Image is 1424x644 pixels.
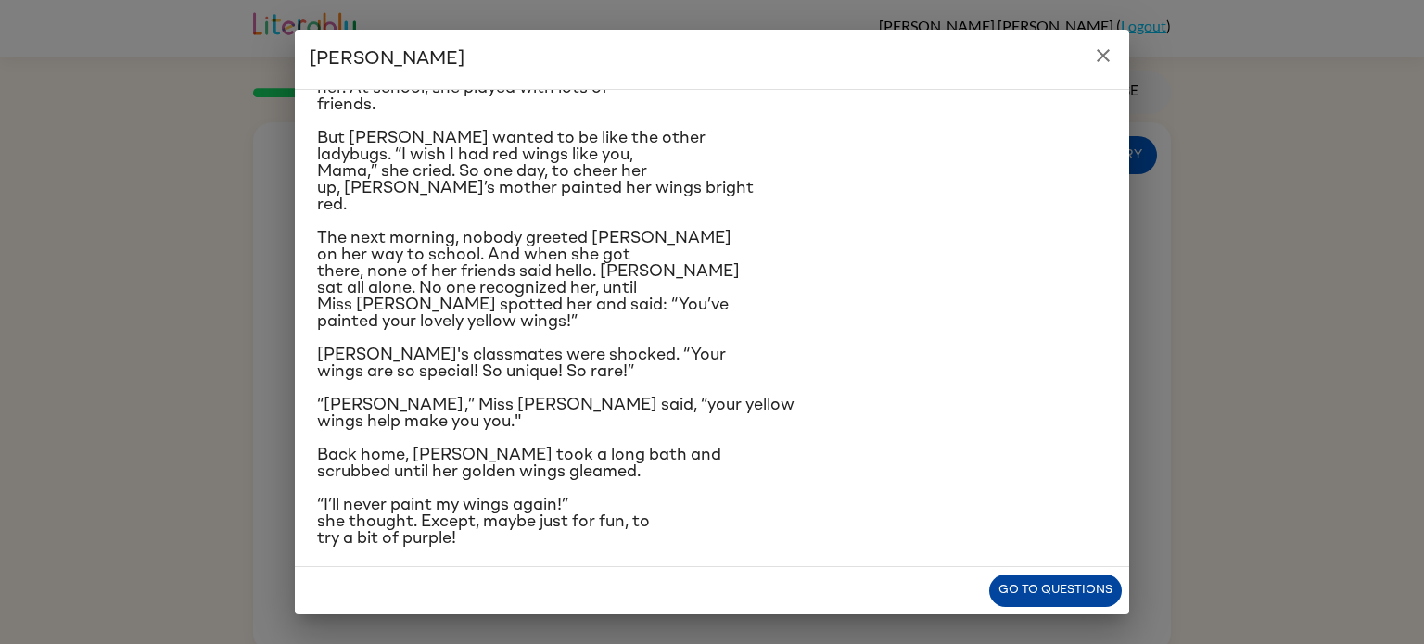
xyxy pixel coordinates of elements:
[1085,37,1122,74] button: close
[317,397,795,430] span: “[PERSON_NAME],” Miss [PERSON_NAME] said, “your yellow wings help make you you."
[317,347,726,380] span: [PERSON_NAME]'s classmates were shocked. “Your wings are so special! So unique! So rare!”
[295,30,1129,89] h2: [PERSON_NAME]
[317,447,721,480] span: Back home, [PERSON_NAME] took a long bath and scrubbed until her golden wings gleamed.
[317,497,650,547] span: “I’ll never paint my wings again!” she thought. Except, maybe just for fun, to try a bit of purple!
[989,575,1122,607] button: Go to questions
[317,230,740,330] span: The next morning, nobody greeted [PERSON_NAME] on her way to school. And when she got there, none...
[317,130,754,213] span: But [PERSON_NAME] wanted to be like the other ladybugs. “I wish I had red wings like you, Mama,” ...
